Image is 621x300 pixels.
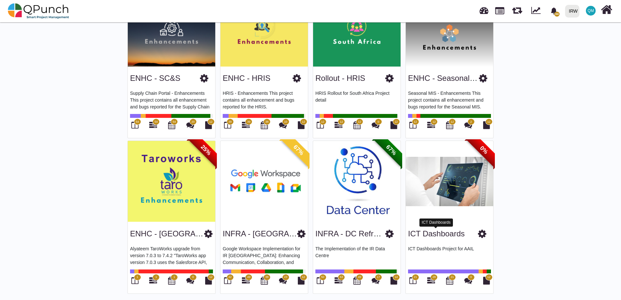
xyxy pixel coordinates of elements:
span: Projects [495,4,504,14]
span: 12 [209,275,212,280]
i: Punch Discussions [186,277,194,284]
span: 49 [247,275,250,280]
span: 12 [302,275,305,280]
h3: ENHC - Tarowork [130,229,204,239]
span: 2 [470,120,472,124]
h3: INFRA - Sudan Google [223,229,297,239]
span: 49 [358,275,361,280]
i: Calendar [261,277,268,284]
i: Calendar [446,277,453,284]
span: 12 [414,120,417,124]
i: Document Library [390,121,397,129]
i: Punch Discussions [464,121,472,129]
i: Board [317,277,324,284]
span: 12 [451,120,454,124]
span: QM [588,9,594,13]
i: Calendar [168,121,175,129]
a: 39 [242,124,250,129]
span: 34 [554,12,560,17]
a: ENHC - [GEOGRAPHIC_DATA] [130,229,240,238]
span: 25% [188,132,224,168]
i: Calendar [353,277,361,284]
p: Seasonal MIS - Enhancements This project contains all enhancement and bugs reported for the Seaso... [408,90,491,109]
i: Board [409,277,416,284]
i: Gantt [427,277,435,284]
a: ENHC - Seasonal MIS [408,74,486,82]
span: 38 [265,120,269,124]
span: 0 [470,275,472,280]
span: 1 [137,275,138,280]
a: 54 [149,124,157,129]
span: 0 [377,120,379,124]
span: Qasim Munir [586,6,596,16]
p: HRIS Rollout for South Africa Project detail [315,90,398,109]
span: 54 [154,120,158,124]
span: 39 [247,120,250,124]
i: Document Library [483,121,490,129]
p: Google Workspace Implementation for IR [GEOGRAPHIC_DATA]: Enhancing Communication, Collaboration,... [223,245,306,265]
span: 21 [451,275,454,280]
span: 50 [321,275,324,280]
i: Gantt [149,277,157,284]
span: 12 [487,275,490,280]
i: Gantt [242,277,250,284]
svg: bell fill [550,7,557,14]
i: Punch Discussions [279,277,287,284]
span: 12 [321,120,324,124]
span: 12 [302,120,305,124]
a: 12 [335,124,342,129]
a: QM [582,0,600,21]
div: Dynamic Report [528,0,547,22]
a: ENHC - HRIS [223,74,271,82]
i: Document Library [390,277,397,284]
i: Board [224,121,231,129]
i: Document Library [483,277,490,284]
i: Gantt [149,121,157,129]
span: 28 [432,275,436,280]
a: INFRA - [GEOGRAPHIC_DATA] Google [223,229,361,238]
span: 10 [284,120,287,124]
h3: INFRA - DC Refresh [315,229,385,239]
span: 67% [373,132,409,168]
i: Calendar [353,121,361,129]
a: ENHC - SC&S [130,74,180,82]
span: 0% [466,132,502,168]
p: HRIS - Enhancements This project contains all enhancement and bugs reported for the HRIS. [223,90,306,109]
a: 1 [149,279,157,284]
a: 28 [427,279,435,284]
span: 21 [414,275,417,280]
i: Document Library [298,277,305,284]
a: 63 [335,279,342,284]
span: 12 [432,120,436,124]
span: 38 [265,275,269,280]
i: Document Library [205,121,212,129]
div: Notification [548,5,560,17]
i: Document Library [298,121,305,129]
img: qpunch-sp.fa6292f.png [8,1,69,21]
i: Board [317,121,324,129]
span: 54 [173,120,176,124]
span: 17 [377,275,380,280]
span: 1 [173,275,175,280]
i: Punch Discussions [372,121,379,129]
p: The Implementation of the IR Data Centre [315,245,398,265]
span: 67% [281,132,317,168]
a: bell fill34 [547,0,562,21]
a: 49 [242,279,250,284]
span: Dashboard [480,4,488,14]
i: Board [131,277,139,284]
a: INFRA - DC Refresh [315,229,386,238]
a: Rollout - HRIS [315,74,365,82]
span: 42 [228,275,231,280]
i: Gantt [242,121,250,129]
i: Board [409,121,416,129]
i: Punch Discussions [279,121,287,129]
p: Supply Chain Portal - Enhancements This project contains all enhancement and bugs reported for th... [130,90,213,109]
i: Calendar [446,121,453,129]
i: Gantt [335,121,342,129]
i: Calendar [168,277,175,284]
a: 12 [427,124,435,129]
